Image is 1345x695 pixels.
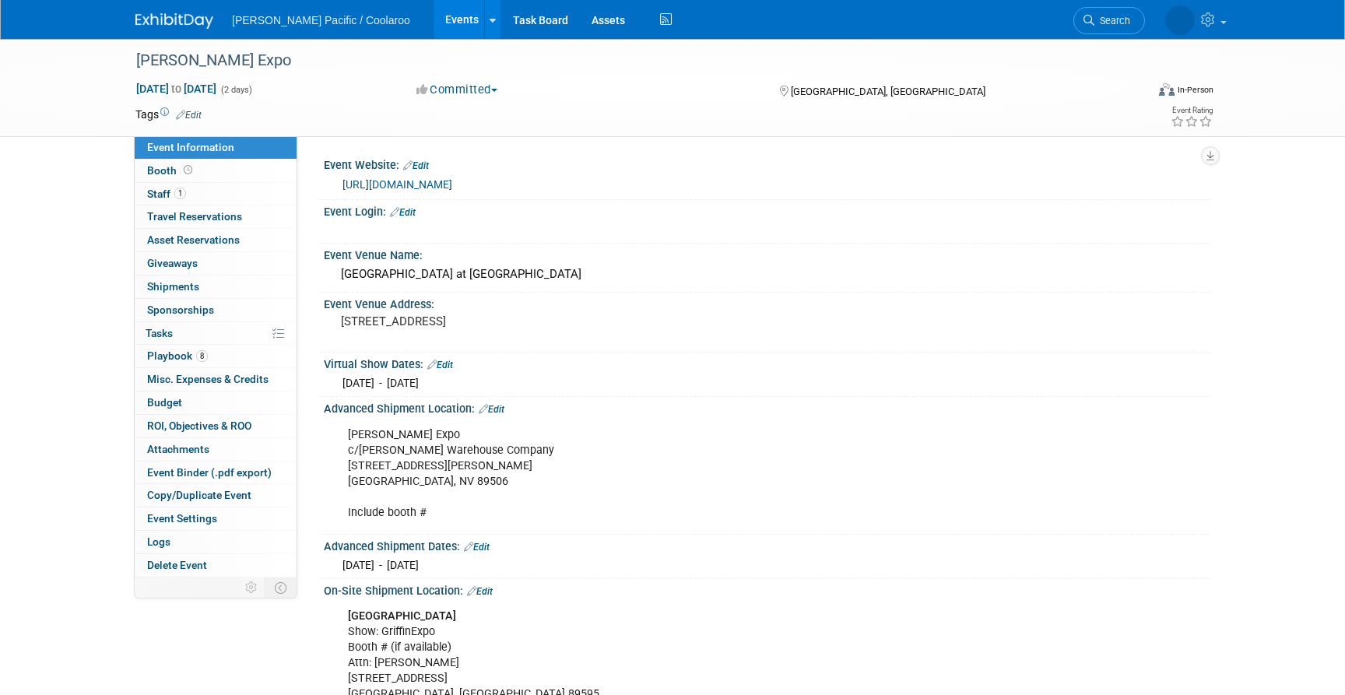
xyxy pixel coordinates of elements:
a: Copy/Duplicate Event [135,484,297,507]
span: ROI, Objectives & ROO [147,419,251,432]
span: Event Settings [147,512,217,525]
div: Virtual Show Dates: [324,353,1210,373]
a: Event Binder (.pdf export) [135,462,297,484]
img: ExhibitDay [135,13,213,29]
a: Playbook8 [135,345,297,367]
div: Advanced Shipment Dates: [324,535,1210,555]
a: Misc. Expenses & Credits [135,368,297,391]
div: Event Website: [324,153,1210,174]
span: Event Information [147,141,234,153]
a: Edit [467,586,493,597]
div: In-Person [1177,84,1213,96]
span: Booth [147,164,195,177]
a: Asset Reservations [135,229,297,251]
span: Misc. Expenses & Credits [147,373,269,385]
span: Booth not reserved yet [181,164,195,176]
div: Event Format [1053,81,1213,104]
span: Logs [147,535,170,548]
div: Advanced Shipment Location: [324,397,1210,417]
span: Attachments [147,443,209,455]
div: Event Login: [324,200,1210,220]
div: [GEOGRAPHIC_DATA] at [GEOGRAPHIC_DATA] [335,262,1198,286]
span: Event Binder (.pdf export) [147,466,272,479]
a: Edit [176,110,202,121]
td: Personalize Event Tab Strip [238,577,265,598]
a: Booth [135,160,297,182]
a: Attachments [135,438,297,461]
span: 8 [196,350,208,362]
a: Edit [403,160,429,171]
span: Search [1094,15,1130,26]
a: Budget [135,391,297,414]
td: Toggle Event Tabs [265,577,297,598]
div: Event Venue Name: [324,244,1210,263]
a: Delete Event [135,554,297,577]
div: Event Rating [1171,107,1213,114]
a: Shipments [135,276,297,298]
span: Playbook [147,349,208,362]
a: Travel Reservations [135,205,297,228]
span: Shipments [147,280,199,293]
span: Delete Event [147,559,207,571]
pre: [STREET_ADDRESS] [341,314,676,328]
span: 1 [174,188,186,199]
img: Andy Doerr [1165,5,1195,35]
a: [URL][DOMAIN_NAME] [342,178,452,191]
a: Search [1073,7,1145,34]
span: [DATE] - [DATE] [342,559,419,571]
span: Budget [147,396,182,409]
a: Tasks [135,322,297,345]
span: Giveaways [147,257,198,269]
button: Committed [411,82,504,98]
div: [PERSON_NAME] Expo [131,47,1122,75]
span: [PERSON_NAME] Pacific / Coolaroo [232,14,410,26]
a: Logs [135,531,297,553]
td: Tags [135,107,202,122]
span: (2 days) [219,85,252,95]
a: Edit [479,404,504,415]
a: Event Settings [135,507,297,530]
span: Staff [147,188,186,200]
div: Event Venue Address: [324,293,1210,312]
a: Giveaways [135,252,297,275]
a: ROI, Objectives & ROO [135,415,297,437]
a: Sponsorships [135,299,297,321]
span: Copy/Duplicate Event [147,489,251,501]
b: [GEOGRAPHIC_DATA] [348,609,456,623]
span: Sponsorships [147,304,214,316]
span: Travel Reservations [147,210,242,223]
a: Edit [427,360,453,370]
a: Event Information [135,136,297,159]
span: Tasks [146,327,173,339]
span: to [169,82,184,95]
div: [PERSON_NAME] Expo c/[PERSON_NAME] Warehouse Company [STREET_ADDRESS][PERSON_NAME] [GEOGRAPHIC_DA... [337,419,1038,528]
span: Asset Reservations [147,233,240,246]
a: Staff1 [135,183,297,205]
span: [GEOGRAPHIC_DATA], [GEOGRAPHIC_DATA] [791,86,985,97]
img: Format-Inperson.png [1159,83,1175,96]
span: [DATE] [DATE] [135,82,217,96]
a: Edit [464,542,490,553]
a: Edit [390,207,416,218]
div: On-Site Shipment Location: [324,579,1210,599]
span: [DATE] - [DATE] [342,377,419,389]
